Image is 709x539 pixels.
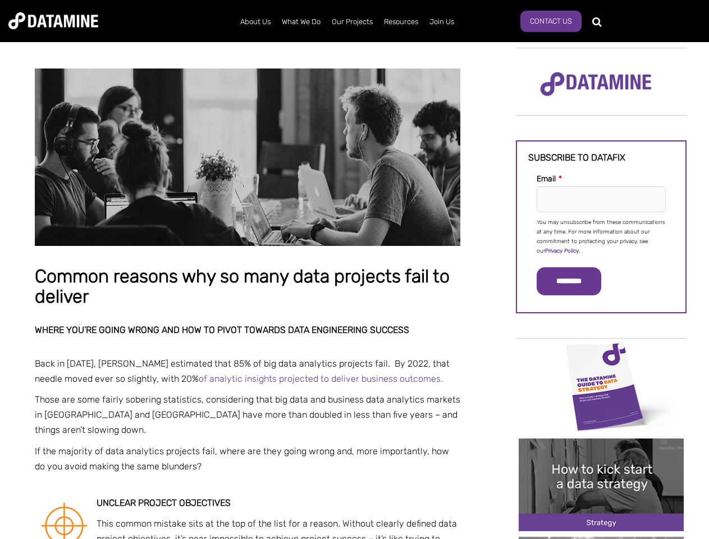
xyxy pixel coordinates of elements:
img: Datamine [8,12,98,29]
h2: Where you’re going wrong and how to pivot towards data engineering success [35,325,460,335]
strong: Unclear project objectives [97,497,231,508]
img: Data Strategy Cover thumbnail [519,340,684,432]
a: Contact Us [520,11,582,32]
span: Email [537,174,556,184]
a: Privacy Policy [545,248,579,254]
a: Resources [378,7,424,36]
a: What We Do [276,7,326,36]
h1: Common reasons why so many data projects fail to deliver [35,267,460,307]
p: If the majority of data analytics projects fail, where are they going wrong and, more importantly... [35,444,460,474]
img: Common reasons why so many data projects fail to deliver [35,68,460,246]
a: of analytic insights projected to deliver business outcomes. [199,373,443,384]
img: 20241212 How to kick start a data strategy-2 [519,438,684,531]
h3: Subscribe to datafix [528,153,674,163]
p: Those are some fairly sobering statistics, considering that big data and business data analytics ... [35,392,460,438]
p: You may unsubscribe from these communications at any time. For more information about our commitm... [537,218,666,256]
a: About Us [235,7,276,36]
a: Join Us [424,7,460,36]
p: Back in [DATE], [PERSON_NAME] estimated that 85% of big data analytics projects fail. By 2022, th... [35,356,460,386]
a: Our Projects [326,7,378,36]
img: Datamine Logo No Strapline - Purple [533,65,659,104]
